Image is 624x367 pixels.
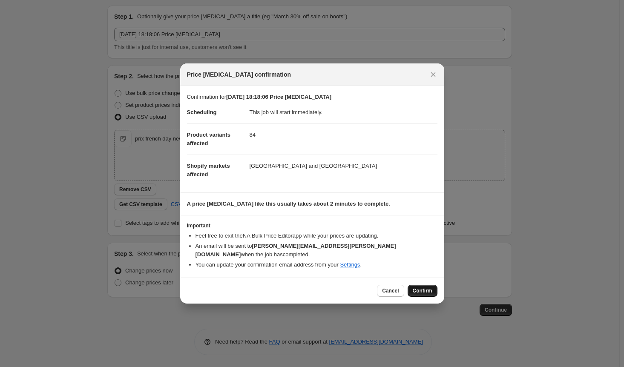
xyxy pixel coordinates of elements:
button: Cancel [377,285,404,297]
button: Close [427,69,439,80]
li: An email will be sent to when the job has completed . [196,242,437,259]
h3: Important [187,222,437,229]
b: A price [MEDICAL_DATA] like this usually takes about 2 minutes to complete. [187,201,390,207]
span: Confirm [413,287,432,294]
span: Product variants affected [187,132,231,146]
span: Price [MEDICAL_DATA] confirmation [187,70,291,79]
li: Feel free to exit the NA Bulk Price Editor app while your prices are updating. [196,232,437,240]
dd: This job will start immediately. [250,101,437,123]
b: [PERSON_NAME][EMAIL_ADDRESS][PERSON_NAME][DOMAIN_NAME] [196,243,396,258]
li: You can update your confirmation email address from your . [196,261,437,269]
span: Cancel [382,287,399,294]
b: [DATE] 18:18:06 Price [MEDICAL_DATA] [226,94,331,100]
a: Settings [340,261,360,268]
dd: [GEOGRAPHIC_DATA] and [GEOGRAPHIC_DATA] [250,155,437,177]
button: Confirm [408,285,437,297]
span: Scheduling [187,109,217,115]
p: Confirmation for [187,93,437,101]
dd: 84 [250,123,437,146]
span: Shopify markets affected [187,163,230,178]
